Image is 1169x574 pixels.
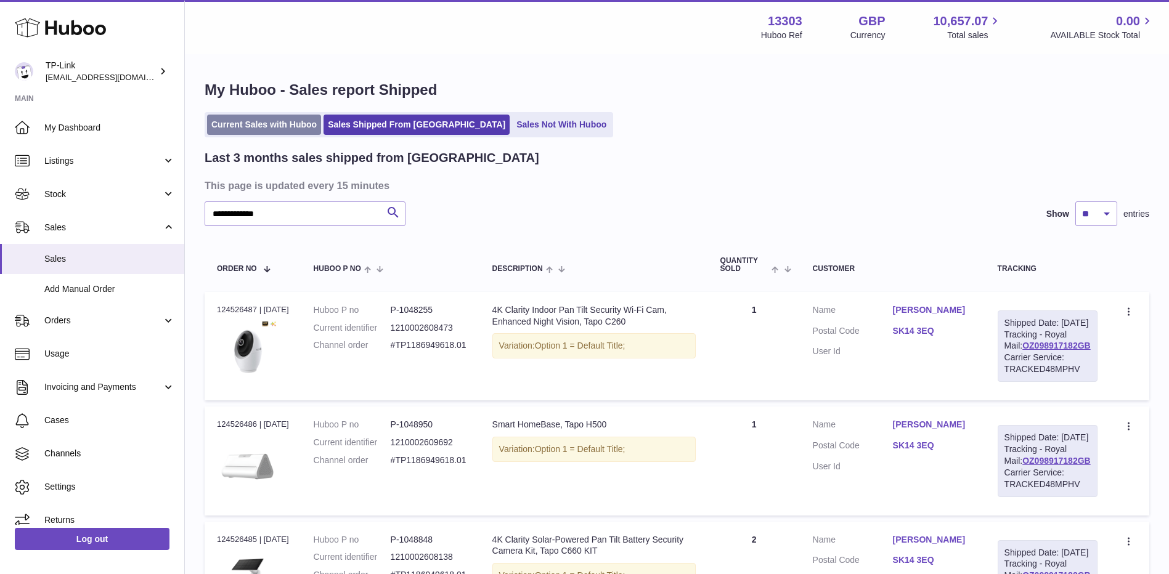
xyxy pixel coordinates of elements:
[391,534,468,546] dd: P-1048848
[205,80,1149,100] h1: My Huboo - Sales report Shipped
[492,437,696,462] div: Variation:
[492,419,696,430] div: Smart HomeBase, Tapo H500
[15,528,169,550] a: Log out
[217,534,289,545] div: 124526485 | [DATE]
[512,115,611,135] a: Sales Not With Huboo
[314,419,391,430] dt: Huboo P no
[1050,13,1154,41] a: 0.00 AVAILABLE Stock Total
[391,437,468,448] dd: 1210002609692
[933,13,1002,41] a: 10,657.07 Total sales
[15,62,33,81] img: gaby.chen@tp-link.com
[1050,30,1154,41] span: AVAILABLE Stock Total
[720,257,769,273] span: Quantity Sold
[893,440,973,451] a: SK14 3EQ
[998,310,1098,382] div: Tracking - Royal Mail:
[314,322,391,334] dt: Current identifier
[813,265,973,273] div: Customer
[44,222,162,233] span: Sales
[1046,208,1069,220] label: Show
[761,30,802,41] div: Huboo Ref
[314,534,391,546] dt: Huboo P no
[217,319,279,381] img: C260-littlewhite.jpg
[391,419,468,430] dd: P-1048950
[858,13,885,30] strong: GBP
[813,554,893,569] dt: Postal Code
[324,115,510,135] a: Sales Shipped From [GEOGRAPHIC_DATA]
[998,425,1098,496] div: Tracking - Royal Mail:
[314,339,391,351] dt: Channel order
[314,304,391,316] dt: Huboo P no
[947,30,1002,41] span: Total sales
[813,419,893,434] dt: Name
[850,30,886,41] div: Currency
[768,13,802,30] strong: 13303
[1004,467,1091,490] div: Carrier Service: TRACKED48MPHV
[813,304,893,319] dt: Name
[205,179,1146,192] h3: This page is updated every 15 minutes
[708,406,800,515] td: 1
[1116,13,1140,30] span: 0.00
[893,304,973,316] a: [PERSON_NAME]
[314,437,391,448] dt: Current identifier
[44,348,175,360] span: Usage
[44,253,175,265] span: Sales
[1004,352,1091,375] div: Carrier Service: TRACKED48MPHV
[1123,208,1149,220] span: entries
[535,444,625,454] span: Option 1 = Default Title;
[1004,317,1091,329] div: Shipped Date: [DATE]
[44,514,175,526] span: Returns
[492,534,696,557] div: 4K Clarity Solar-Powered Pan Tilt Battery Security Camera Kit, Tapo C660 KIT
[314,265,361,273] span: Huboo P no
[44,155,162,167] span: Listings
[813,461,893,472] dt: User Id
[44,188,162,200] span: Stock
[391,455,468,466] dd: #TP1186949618.01
[314,455,391,466] dt: Channel order
[813,346,893,357] dt: User Id
[813,534,893,549] dt: Name
[44,414,175,426] span: Cases
[813,325,893,340] dt: Postal Code
[46,72,181,82] span: [EMAIL_ADDRESS][DOMAIN_NAME]
[492,304,696,328] div: 4K Clarity Indoor Pan Tilt Security Wi-Fi Cam, Enhanced Night Vision, Tapo C260
[1022,456,1091,466] a: OZ098917182GB
[391,339,468,351] dd: #TP1186949618.01
[391,322,468,334] dd: 1210002608473
[998,265,1098,273] div: Tracking
[1004,432,1091,443] div: Shipped Date: [DATE]
[44,122,175,134] span: My Dashboard
[893,534,973,546] a: [PERSON_NAME]
[314,551,391,563] dt: Current identifier
[217,265,257,273] span: Order No
[391,304,468,316] dd: P-1048255
[1004,547,1091,559] div: Shipped Date: [DATE]
[205,150,539,166] h2: Last 3 months sales shipped from [GEOGRAPHIC_DATA]
[44,315,162,326] span: Orders
[1022,341,1091,350] a: OZ098917182GB
[492,333,696,358] div: Variation:
[933,13,988,30] span: 10,657.07
[207,115,321,135] a: Current Sales with Huboo
[708,292,800,400] td: 1
[391,551,468,563] dd: 1210002608138
[813,440,893,455] dt: Postal Code
[217,419,289,430] div: 124526486 | [DATE]
[893,554,973,566] a: SK14 3EQ
[44,481,175,493] span: Settings
[217,304,289,315] div: 124526487 | [DATE]
[46,60,157,83] div: TP-Link
[217,434,279,496] img: listpage_large_20241231040602k.png
[44,283,175,295] span: Add Manual Order
[893,419,973,430] a: [PERSON_NAME]
[492,265,543,273] span: Description
[535,341,625,350] span: Option 1 = Default Title;
[44,448,175,459] span: Channels
[893,325,973,337] a: SK14 3EQ
[44,381,162,393] span: Invoicing and Payments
